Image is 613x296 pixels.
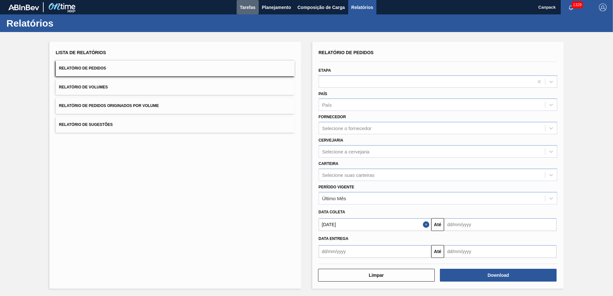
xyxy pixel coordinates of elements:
input: dd/mm/yyyy [444,245,557,258]
label: Fornecedor [319,115,346,119]
span: Data coleta [319,210,345,214]
div: Selecione suas carteiras [322,172,374,177]
span: Relatório de Pedidos [59,66,106,70]
span: Relatório de Volumes [59,85,108,89]
button: Relatório de Volumes [56,79,295,95]
img: Logout [599,4,607,11]
button: Até [431,218,444,231]
span: Planejamento [262,4,291,11]
span: Relatórios [351,4,373,11]
label: Carteira [319,161,339,166]
span: Relatório de Sugestões [59,122,113,127]
input: dd/mm/yyyy [319,245,431,258]
button: Até [431,245,444,258]
span: Composição de Carga [298,4,345,11]
div: Selecione o fornecedor [322,126,372,131]
span: Relatório de Pedidos [319,50,374,55]
label: Cervejaria [319,138,343,143]
span: 1329 [572,1,583,8]
label: País [319,92,327,96]
button: Notificações [561,3,581,12]
div: Último Mês [322,195,346,201]
img: TNhmsLtSVTkK8tSr43FrP2fwEKptu5GPRR3wAAAABJRU5ErkJggg== [8,4,39,10]
h1: Relatórios [6,20,120,27]
span: Data Entrega [319,236,348,241]
button: Relatório de Pedidos Originados por Volume [56,98,295,114]
div: Selecione a cervejaria [322,149,370,154]
input: dd/mm/yyyy [444,218,557,231]
div: País [322,102,332,108]
button: Close [423,218,431,231]
span: Tarefas [240,4,256,11]
button: Relatório de Sugestões [56,117,295,133]
label: Período Vigente [319,185,354,189]
button: Download [440,269,557,282]
input: dd/mm/yyyy [319,218,431,231]
button: Limpar [318,269,435,282]
span: Relatório de Pedidos Originados por Volume [59,103,159,108]
label: Etapa [319,68,331,73]
span: Lista de Relatórios [56,50,106,55]
button: Relatório de Pedidos [56,61,295,76]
